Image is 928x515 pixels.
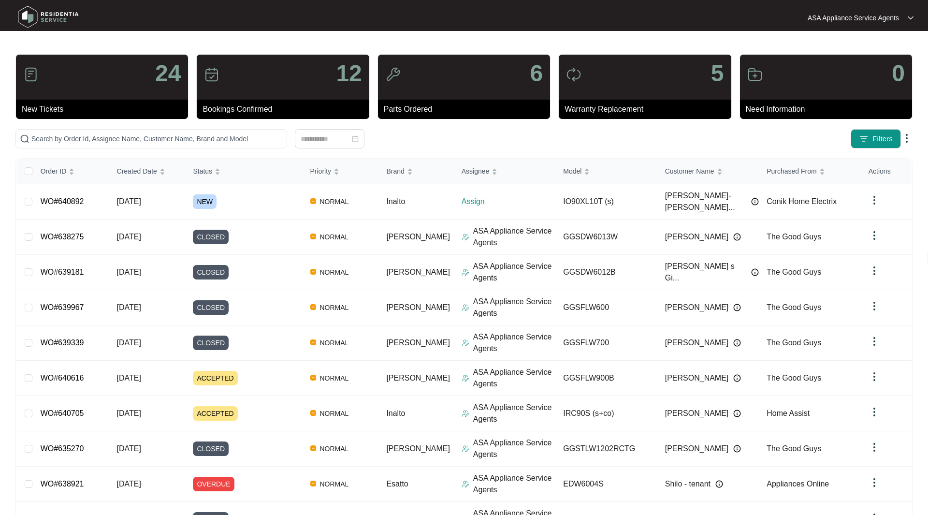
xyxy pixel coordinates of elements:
[462,410,469,417] img: Assigner Icon
[316,337,353,349] span: NORMAL
[203,103,369,115] p: Bookings Confirmed
[316,302,353,313] span: NORMAL
[751,268,759,276] img: Info icon
[563,166,581,177] span: Model
[20,134,29,144] img: search-icon
[892,62,905,85] p: 0
[462,233,469,241] img: Assigner Icon
[385,67,401,82] img: icon
[462,374,469,382] img: Assigner Icon
[386,444,450,453] span: [PERSON_NAME]
[386,480,408,488] span: Esatto
[204,67,219,82] img: icon
[386,374,450,382] span: [PERSON_NAME]
[657,159,759,184] th: Customer Name
[872,134,893,144] span: Filters
[454,159,556,184] th: Assignee
[386,166,404,177] span: Brand
[117,197,141,206] span: [DATE]
[193,166,212,177] span: Status
[665,337,729,349] span: [PERSON_NAME]
[711,62,724,85] p: 5
[473,472,556,496] p: ASA Appliance Service Agents
[193,230,229,244] span: CLOSED
[733,233,741,241] img: Info icon
[185,159,302,184] th: Status
[193,194,217,209] span: NEW
[665,408,729,419] span: [PERSON_NAME]
[193,441,229,456] span: CLOSED
[555,184,657,220] td: IO90XL10T (s)
[193,371,237,385] span: ACCEPTED
[41,268,84,276] a: WO#639181
[665,190,747,213] span: [PERSON_NAME]- [PERSON_NAME]...
[767,374,821,382] span: The Good Guys
[908,15,913,20] img: dropdown arrow
[767,444,821,453] span: The Good Guys
[767,409,810,417] span: Home Assist
[117,480,141,488] span: [DATE]
[117,303,141,311] span: [DATE]
[767,268,821,276] span: The Good Guys
[193,336,229,350] span: CLOSED
[767,480,829,488] span: Appliances Online
[473,402,556,425] p: ASA Appliance Service Agents
[555,159,657,184] th: Model
[193,477,234,491] span: OVERDUE
[310,445,316,451] img: Vercel Logo
[316,266,353,278] span: NORMAL
[555,325,657,361] td: GGSFLW700
[310,166,332,177] span: Priority
[715,480,723,488] img: Info icon
[41,374,84,382] a: WO#640616
[473,261,556,284] p: ASA Appliance Service Agents
[861,159,912,184] th: Actions
[117,444,141,453] span: [DATE]
[336,62,362,85] p: 12
[565,103,731,115] p: Warranty Replacement
[109,159,186,184] th: Created Date
[31,133,283,144] input: Search by Order Id, Assignee Name, Customer Name, Brand and Model
[117,268,141,276] span: [DATE]
[555,290,657,325] td: GGSFLW600
[733,445,741,453] img: Info icon
[316,408,353,419] span: NORMAL
[767,233,821,241] span: The Good Guys
[310,410,316,416] img: Vercel Logo
[41,197,84,206] a: WO#640892
[193,300,229,315] span: CLOSED
[462,339,469,347] img: Assigner Icon
[869,194,880,206] img: dropdown arrow
[555,361,657,396] td: GGSFLW900B
[310,304,316,310] img: Vercel Logo
[41,338,84,347] a: WO#639339
[665,478,710,490] span: Shilo - tenant
[733,374,741,382] img: Info icon
[386,338,450,347] span: [PERSON_NAME]
[767,303,821,311] span: The Good Guys
[462,304,469,311] img: Assigner Icon
[759,159,861,184] th: Purchased From
[14,2,82,31] img: residentia service logo
[41,233,84,241] a: WO#638275
[316,196,353,207] span: NORMAL
[316,443,353,455] span: NORMAL
[462,166,490,177] span: Assignee
[808,13,899,23] p: ASA Appliance Service Agents
[733,339,741,347] img: Info icon
[41,480,84,488] a: WO#638921
[117,338,141,347] span: [DATE]
[41,444,84,453] a: WO#635270
[747,67,763,82] img: icon
[665,166,714,177] span: Customer Name
[386,409,405,417] span: Inalto
[117,166,157,177] span: Created Date
[869,230,880,241] img: dropdown arrow
[767,166,816,177] span: Purchased From
[310,339,316,345] img: Vercel Logo
[473,225,556,249] p: ASA Appliance Service Agents
[23,67,39,82] img: icon
[869,265,880,277] img: dropdown arrow
[767,338,821,347] span: The Good Guys
[473,331,556,354] p: ASA Appliance Service Agents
